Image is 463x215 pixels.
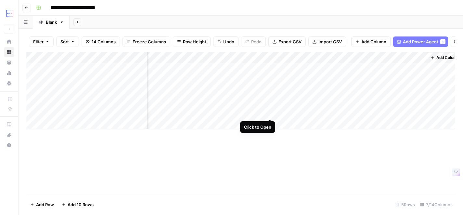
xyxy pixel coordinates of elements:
div: 5 Rows [393,199,418,210]
div: 1 [440,39,445,44]
button: Row Height [173,36,211,47]
button: Add 10 Rows [58,199,97,210]
div: Blank [46,19,57,25]
span: 14 Columns [92,38,116,45]
span: Sort [60,38,69,45]
button: Redo [241,36,266,47]
a: Blank [33,16,70,29]
div: What's new? [4,130,14,140]
button: Sort [56,36,79,47]
a: Your Data [4,57,14,68]
a: Settings [4,78,14,89]
span: Add Column [436,55,459,61]
button: Import CSV [308,36,346,47]
a: Browse [4,47,14,57]
button: Export CSV [268,36,306,47]
button: Help + Support [4,140,14,150]
a: AirOps Academy [4,119,14,130]
span: Import CSV [318,38,342,45]
a: Home [4,36,14,47]
button: Add Row [26,199,58,210]
span: Filter [33,38,44,45]
span: Add Row [36,201,54,208]
span: Add Power Agent [403,38,438,45]
button: Add Power Agent1 [393,36,448,47]
button: 14 Columns [82,36,120,47]
button: Workspace: TripleDart [4,5,14,21]
button: What's new? [4,130,14,140]
span: Row Height [183,38,206,45]
div: 7/14 Columns [418,199,455,210]
button: Freeze Columns [122,36,170,47]
button: Add Column [351,36,391,47]
a: Usage [4,68,14,78]
span: Add 10 Rows [68,201,94,208]
button: Filter [29,36,54,47]
img: TripleDart Logo [4,7,16,19]
span: 1 [442,39,444,44]
span: Undo [223,38,234,45]
span: Add Column [361,38,386,45]
span: Export CSV [278,38,302,45]
button: Undo [213,36,238,47]
button: Add Column [428,53,462,62]
span: Redo [251,38,262,45]
span: Freeze Columns [133,38,166,45]
div: Click to Open [244,124,271,130]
